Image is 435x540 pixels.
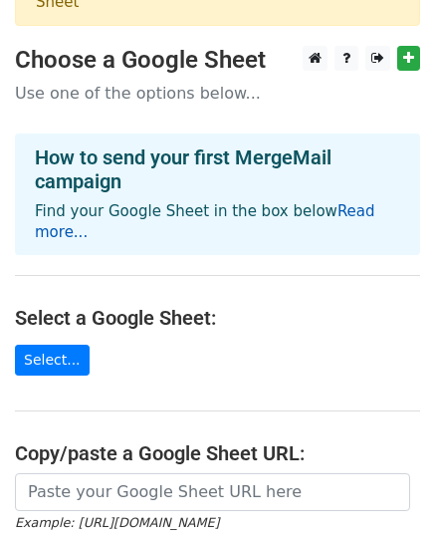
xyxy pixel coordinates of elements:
h4: Copy/paste a Google Sheet URL: [15,441,420,465]
input: Paste your Google Sheet URL here [15,473,410,511]
h3: Choose a Google Sheet [15,46,420,75]
p: Use one of the options below... [15,83,420,104]
a: Read more... [35,202,375,241]
h4: Select a Google Sheet: [15,306,420,330]
a: Select... [15,345,90,376]
small: Example: [URL][DOMAIN_NAME] [15,515,219,530]
h4: How to send your first MergeMail campaign [35,145,400,193]
div: 聊天小工具 [335,444,435,540]
iframe: Chat Widget [335,444,435,540]
p: Find your Google Sheet in the box below [35,201,400,243]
